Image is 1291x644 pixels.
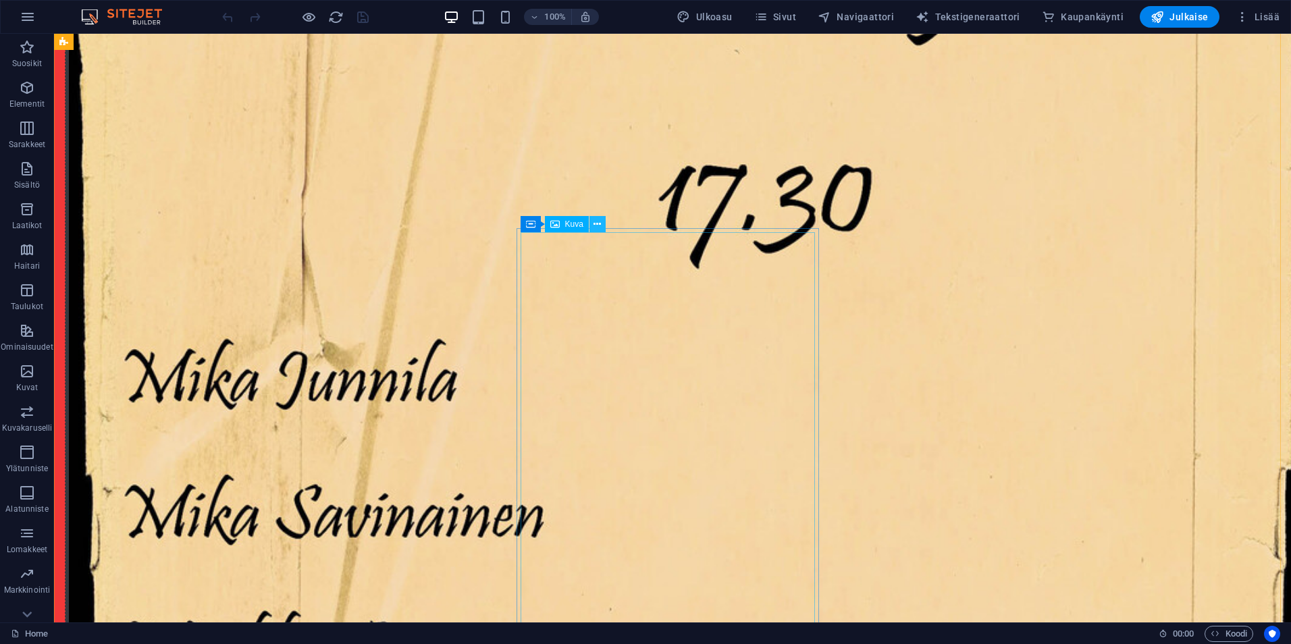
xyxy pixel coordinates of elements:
[300,9,317,25] button: Napsauta tästä poistuaksesi esikatselutilasta ja jatkaaksesi muokkaamista
[12,220,43,231] p: Laatikot
[78,9,179,25] img: Editor Logo
[916,10,1020,24] span: Tekstigeneraattori
[1182,628,1184,639] span: :
[910,6,1026,28] button: Tekstigeneraattori
[11,626,48,642] a: Napsauta peruuttaaksesi valinnan. Kaksoisnapsauta avataksesi Sivut
[524,9,572,25] button: 100%
[11,301,43,312] p: Taulukot
[12,58,42,69] p: Suosikit
[1,342,53,352] p: Ominaisuudet
[1042,10,1124,24] span: Kaupankäynti
[9,99,45,109] p: Elementit
[544,9,566,25] h6: 100%
[749,6,801,28] button: Sivut
[16,382,38,393] p: Kuvat
[671,6,737,28] button: Ulkoasu
[579,11,591,23] i: Koon muuttuessa säädä zoomaustaso automaattisesti sopimaan valittuun laitteeseen.
[14,180,40,190] p: Sisältö
[1151,10,1209,24] span: Julkaise
[1205,626,1253,642] button: Koodi
[6,463,48,474] p: Ylätunniste
[1264,626,1280,642] button: Usercentrics
[1173,626,1194,642] span: 00 00
[565,220,583,228] span: Kuva
[677,10,732,24] span: Ulkoasu
[7,544,47,555] p: Lomakkeet
[1140,6,1219,28] button: Julkaise
[328,9,344,25] i: Lataa sivu uudelleen
[2,423,52,433] p: Kuvakaruselli
[1230,6,1285,28] button: Lisää
[14,261,40,271] p: Haitari
[5,504,48,514] p: Alatunniste
[671,6,737,28] div: Ulkoasu (Ctrl+Alt+Y)
[9,139,45,150] p: Sarakkeet
[1236,10,1280,24] span: Lisää
[1036,6,1129,28] button: Kaupankäynti
[754,10,796,24] span: Sivut
[4,585,50,595] p: Markkinointi
[1159,626,1194,642] h6: Istunnon aika
[1211,626,1247,642] span: Koodi
[327,9,344,25] button: reload
[812,6,899,28] button: Navigaattori
[818,10,894,24] span: Navigaattori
